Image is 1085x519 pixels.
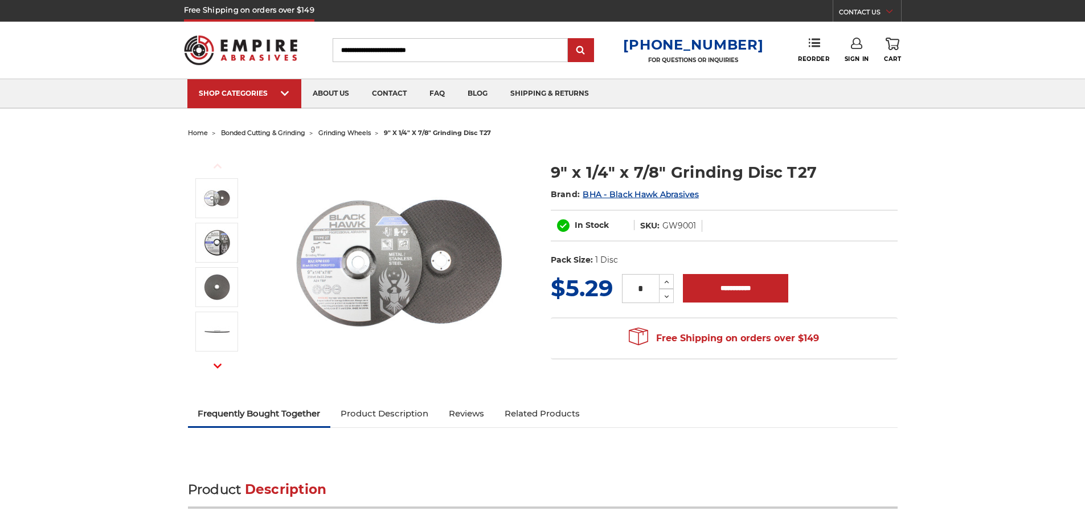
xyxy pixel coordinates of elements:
[245,481,327,497] span: Description
[418,79,456,108] a: faq
[203,228,231,257] img: Versatile 9" Black Hawk T27 grinding wheel, suitable for various metal grinding applications.
[551,189,580,199] span: Brand:
[318,129,371,137] a: grinding wheels
[798,55,829,63] span: Reorder
[575,220,609,230] span: In Stock
[439,401,494,426] a: Reviews
[845,55,869,63] span: Sign In
[629,327,819,350] span: Free Shipping on orders over $149
[640,220,660,232] dt: SKU:
[188,129,208,137] a: home
[204,154,231,178] button: Previous
[662,220,696,232] dd: GW9001
[456,79,499,108] a: blog
[203,184,231,212] img: High-performance Black Hawk T27 9" grinding wheel designed for metal and stainless steel surfaces.
[623,56,763,64] p: FOR QUESTIONS OR INQUIRIES
[221,129,305,137] a: bonded cutting & grinding
[203,317,231,346] img: Side profile of the Black Hawk 9 inch T27 grinding disc, emphasizing the disc's optimal 1/4 inch ...
[595,254,618,266] dd: 1 Disc
[384,129,491,137] span: 9" x 1/4" x 7/8" grinding disc t27
[285,149,513,377] img: High-performance Black Hawk T27 9" grinding wheel designed for metal and stainless steel surfaces.
[583,189,699,199] a: BHA - Black Hawk Abrasives
[184,28,298,72] img: Empire Abrasives
[188,481,241,497] span: Product
[499,79,600,108] a: shipping & returns
[884,55,901,63] span: Cart
[551,161,898,183] h1: 9" x 1/4" x 7/8" Grinding Disc T27
[551,274,613,302] span: $5.29
[204,354,231,378] button: Next
[188,401,331,426] a: Frequently Bought Together
[199,89,290,97] div: SHOP CATEGORIES
[301,79,361,108] a: about us
[203,273,231,301] img: Rear view of Black Hawk's T27 9 inch grinding disc showcasing its sturdy construction for heavy-d...
[798,38,829,62] a: Reorder
[361,79,418,108] a: contact
[884,38,901,63] a: Cart
[839,6,901,22] a: CONTACT US
[494,401,590,426] a: Related Products
[570,39,592,62] input: Submit
[623,36,763,53] a: [PHONE_NUMBER]
[330,401,439,426] a: Product Description
[551,254,593,266] dt: Pack Size:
